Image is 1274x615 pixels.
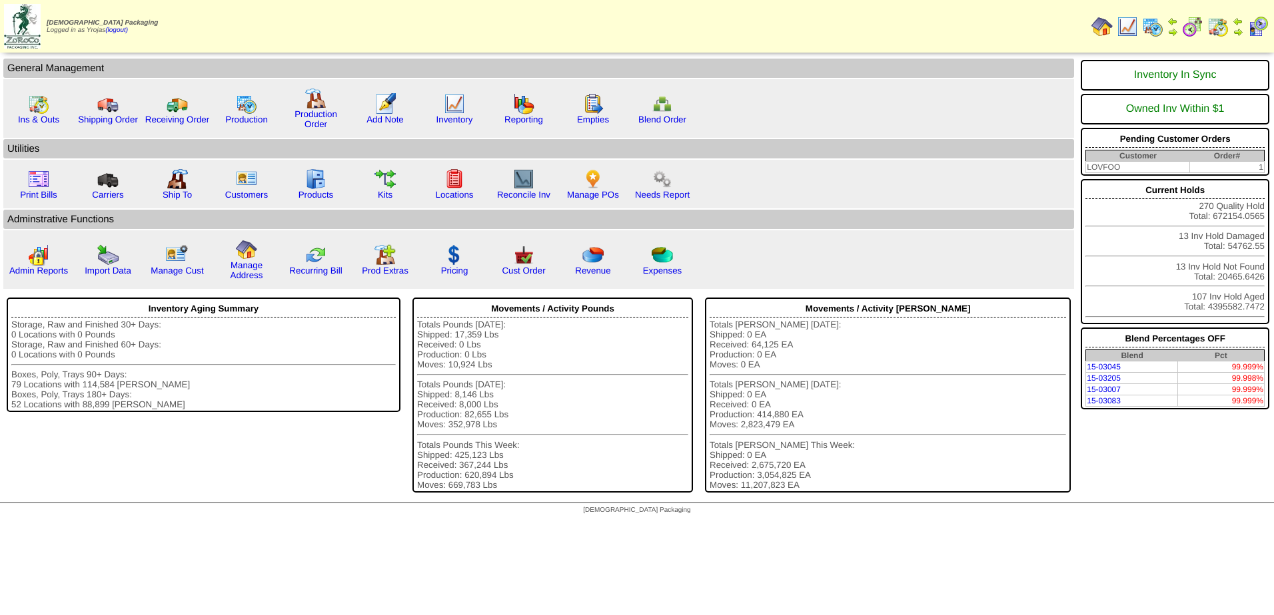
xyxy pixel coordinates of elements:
[362,266,408,276] a: Prod Extras
[1085,330,1265,347] div: Blend Percentages OFF
[374,93,396,114] img: orders.gif
[513,168,534,190] img: line_graph2.gif
[1085,130,1265,148] div: Pending Customer Orders
[20,190,57,200] a: Print Bills
[1178,395,1265,407] td: 99.999%
[9,266,68,276] a: Admin Reports
[1142,16,1163,37] img: calendarprod.gif
[28,93,49,114] img: calendarinout.gif
[4,4,41,49] img: zoroco-logo-small.webp
[582,93,604,114] img: workorder.gif
[295,109,337,129] a: Production Order
[47,19,158,27] span: [DEMOGRAPHIC_DATA] Packaging
[575,266,610,276] a: Revenue
[3,210,1074,229] td: Adminstrative Functions
[417,300,688,317] div: Movements / Activity Pounds
[1117,16,1138,37] img: line_graph.gif
[3,59,1074,78] td: General Management
[11,300,396,317] div: Inventory Aging Summary
[435,190,473,200] a: Locations
[441,266,468,276] a: Pricing
[163,190,192,200] a: Ship To
[1087,396,1121,405] a: 15-03083
[3,139,1074,158] td: Utilities
[236,93,257,114] img: calendarprod.gif
[225,190,268,200] a: Customers
[225,114,268,124] a: Production
[710,319,1066,490] div: Totals [PERSON_NAME] [DATE]: Shipped: 0 EA Received: 64,125 EA Production: 0 EA Moves: 0 EA Total...
[635,190,690,200] a: Needs Report
[1178,361,1265,373] td: 99.999%
[92,190,123,200] a: Carriers
[11,319,396,409] div: Storage, Raw and Finished 30+ Days: 0 Locations with 0 Pounds Storage, Raw and Finished 60+ Days:...
[1167,27,1178,37] img: arrowright.gif
[1086,150,1190,162] th: Customer
[1233,27,1243,37] img: arrowright.gif
[47,19,158,34] span: Logged in as Yrojas
[582,168,604,190] img: po.png
[1087,362,1121,371] a: 15-03045
[1247,16,1269,37] img: calendarcustomer.gif
[78,114,138,124] a: Shipping Order
[577,114,609,124] a: Empties
[513,93,534,114] img: graph.gif
[105,27,128,34] a: (logout)
[165,244,190,266] img: managecust.png
[305,168,326,190] img: cabinet.gif
[444,168,465,190] img: locations.gif
[1178,384,1265,395] td: 99.999%
[151,266,203,276] a: Manage Cust
[1182,16,1203,37] img: calendarblend.gif
[236,239,257,260] img: home.gif
[444,244,465,266] img: dollar.gif
[97,168,119,190] img: truck3.gif
[513,244,534,266] img: cust_order.png
[1087,385,1121,394] a: 15-03007
[1207,16,1229,37] img: calendarinout.gif
[504,114,543,124] a: Reporting
[582,244,604,266] img: pie_chart.png
[502,266,545,276] a: Cust Order
[167,168,188,190] img: factory2.gif
[1085,97,1265,122] div: Owned Inv Within $1
[299,190,334,200] a: Products
[1190,150,1265,162] th: Order#
[1190,162,1265,173] td: 1
[1085,182,1265,199] div: Current Holds
[145,114,209,124] a: Receiving Order
[652,168,673,190] img: workflow.png
[652,93,673,114] img: network.png
[1087,373,1121,383] a: 15-03205
[652,244,673,266] img: pie_chart2.png
[1085,63,1265,88] div: Inventory In Sync
[1086,350,1178,361] th: Blend
[374,168,396,190] img: workflow.gif
[1167,16,1178,27] img: arrowleft.gif
[231,260,263,280] a: Manage Address
[236,168,257,190] img: customers.gif
[28,168,49,190] img: invoice2.gif
[436,114,473,124] a: Inventory
[643,266,682,276] a: Expenses
[289,266,342,276] a: Recurring Bill
[28,244,49,266] img: graph2.png
[638,114,686,124] a: Blend Order
[710,300,1066,317] div: Movements / Activity [PERSON_NAME]
[583,507,690,514] span: [DEMOGRAPHIC_DATA] Packaging
[1091,16,1113,37] img: home.gif
[497,190,550,200] a: Reconcile Inv
[167,93,188,114] img: truck2.gif
[417,319,688,490] div: Totals Pounds [DATE]: Shipped: 17,359 Lbs Received: 0 Lbs Production: 0 Lbs Moves: 10,924 Lbs Tot...
[374,244,396,266] img: prodextras.gif
[305,244,326,266] img: reconcile.gif
[85,266,131,276] a: Import Data
[97,93,119,114] img: truck.gif
[1081,179,1269,324] div: 270 Quality Hold Total: 672154.0565 13 Inv Hold Damaged Total: 54762.55 13 Inv Hold Not Found Tot...
[305,88,326,109] img: factory.gif
[18,114,59,124] a: Ins & Outs
[97,244,119,266] img: import.gif
[1086,162,1190,173] td: LOVFOO
[366,114,404,124] a: Add Note
[378,190,392,200] a: Kits
[444,93,465,114] img: line_graph.gif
